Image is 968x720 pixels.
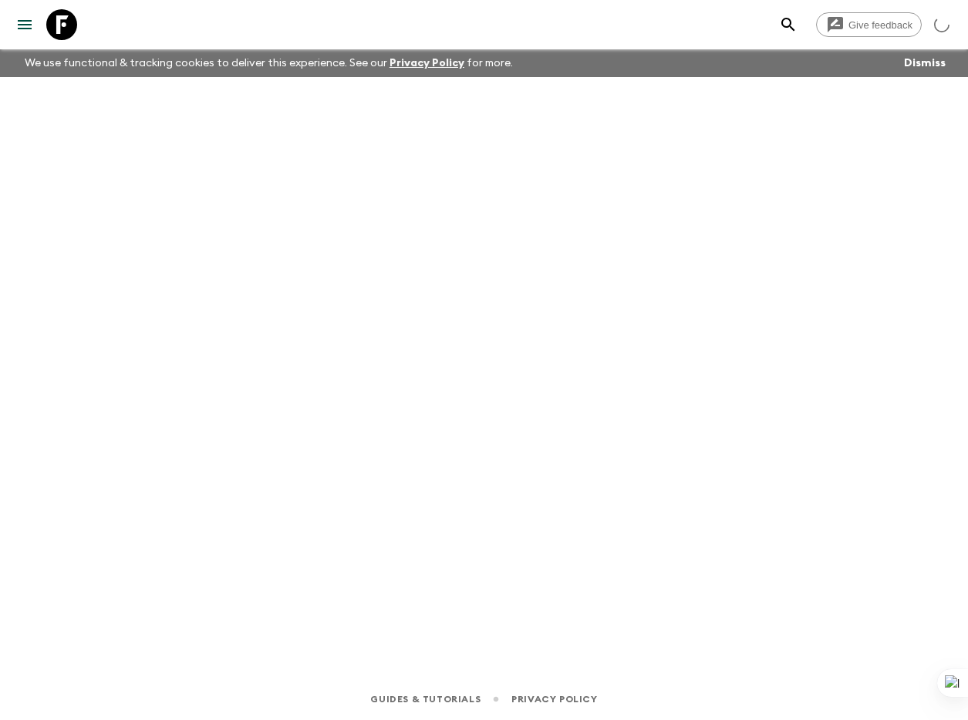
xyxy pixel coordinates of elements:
[773,9,804,40] button: search adventures
[900,52,949,74] button: Dismiss
[390,58,464,69] a: Privacy Policy
[19,49,519,77] p: We use functional & tracking cookies to deliver this experience. See our for more.
[511,691,597,708] a: Privacy Policy
[840,19,921,31] span: Give feedback
[9,9,40,40] button: menu
[370,691,481,708] a: Guides & Tutorials
[816,12,922,37] a: Give feedback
